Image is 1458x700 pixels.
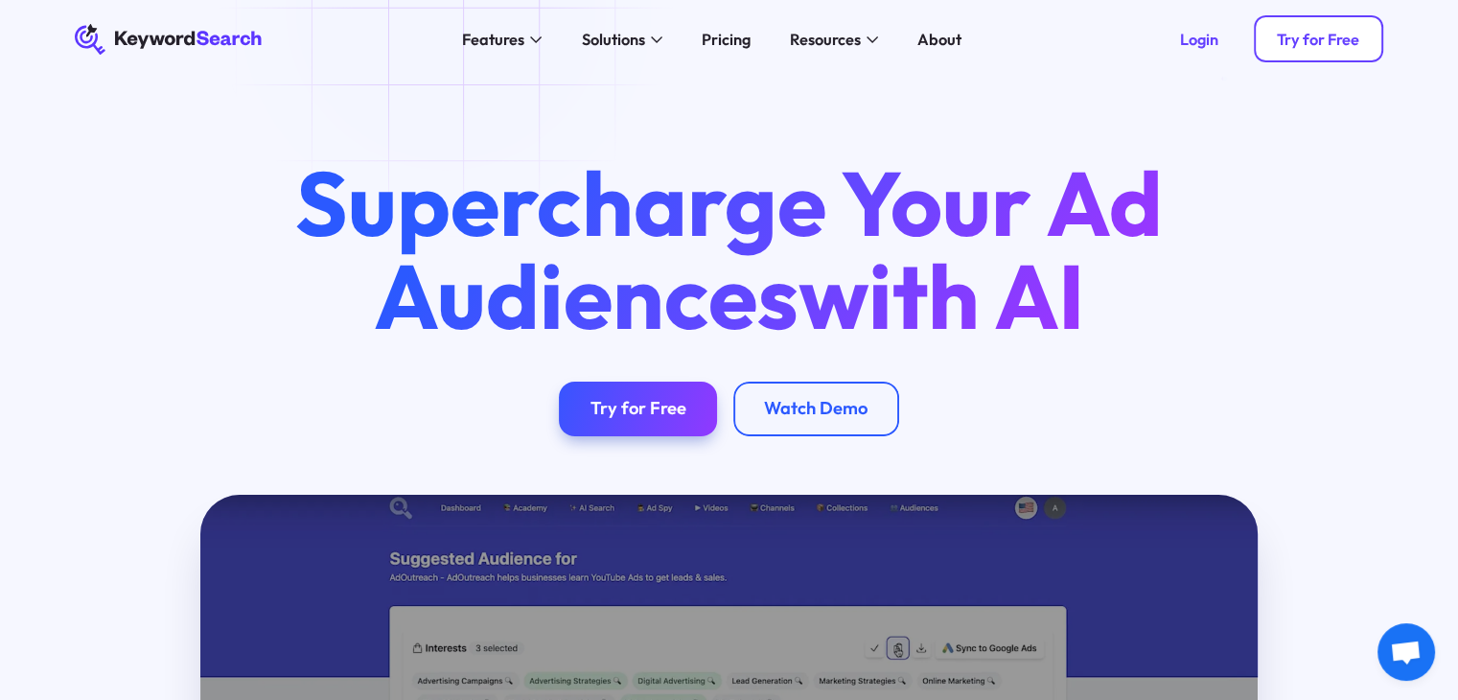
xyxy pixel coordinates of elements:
[798,239,1085,352] span: with AI
[259,156,1198,342] h1: Supercharge Your Ad Audiences
[905,24,973,56] a: About
[689,24,762,56] a: Pricing
[1180,30,1218,49] div: Login
[462,28,524,52] div: Features
[559,382,717,436] a: Try for Free
[1377,623,1435,681] a: Mở cuộc trò chuyện
[789,28,860,52] div: Resources
[1254,15,1383,62] a: Try for Free
[764,398,868,420] div: Watch Demo
[590,398,686,420] div: Try for Free
[1156,15,1241,62] a: Login
[1277,30,1359,49] div: Try for Free
[702,28,751,52] div: Pricing
[917,28,961,52] div: About
[581,28,644,52] div: Solutions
